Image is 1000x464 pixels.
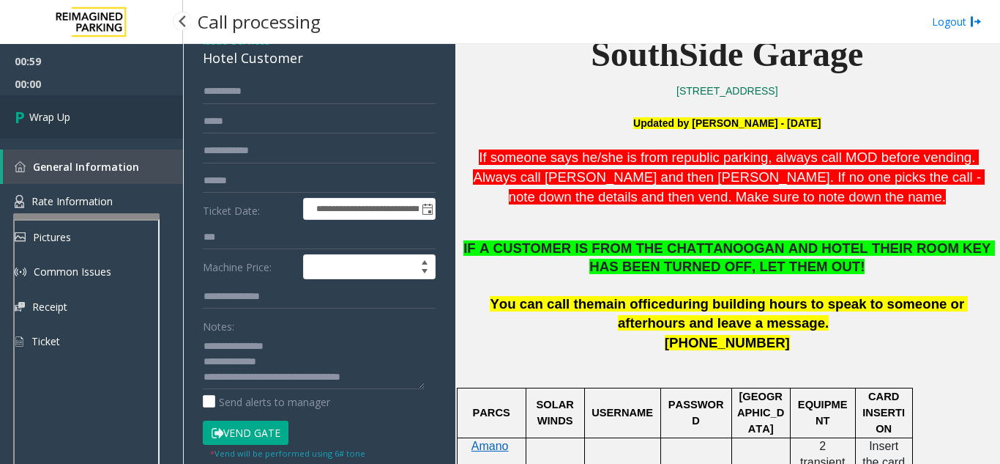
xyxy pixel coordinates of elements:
span: You can call the [490,296,594,312]
span: - [228,34,270,48]
a: General Information [3,150,183,184]
span: SouthSide Garage [591,34,863,73]
span: SOLAR WINDS [537,399,577,427]
span: Increase value [414,255,435,267]
span: USERNAME [592,407,653,419]
a: [STREET_ADDRESS] [676,85,777,97]
span: EQUIPMENT [798,399,848,427]
label: Send alerts to manager [203,394,330,410]
button: Vend Gate [203,421,288,446]
img: 'icon' [15,195,24,208]
a: Logout [932,14,982,29]
span: Decrease value [414,267,435,279]
label: Notes: [203,314,234,334]
span: Amano [471,440,509,452]
span: If someone says he/she is from republic parking, always call MOD before vending [479,150,971,165]
span: General Information [33,160,139,174]
span: IF A CUSTOMER IS FROM THE CHATTANOOGAN AND HOTEL THEIR ROOM KEY HAS BEEN TURNED OFF, LET THEM OUT! [463,240,995,274]
span: main office [594,296,665,312]
span: Rate Information [31,194,113,208]
img: 'icon' [15,161,26,172]
span: Wrap Up [29,109,70,125]
span: Toggle popup [419,199,435,219]
span: during building hours to speak to someone or afterhours and leave a message. [618,296,968,331]
label: Ticket Date: [199,198,299,220]
small: Vend will be performed using 6# tone [210,448,365,459]
span: PASSWORD [668,399,724,427]
div: Hotel Customer [203,48,436,68]
h3: Call processing [190,4,328,40]
font: Updated by [PERSON_NAME] - [DATE] [633,117,821,129]
span: PARCS [473,407,510,419]
img: logout [970,14,982,29]
span: . Always call [PERSON_NAME] and then [PERSON_NAME]. If no one picks the call - note down the deta... [473,150,985,204]
span: CARD INSERTION [862,391,905,435]
label: Machine Price: [199,254,299,279]
span: [GEOGRAPHIC_DATA] [737,391,784,435]
a: Amano [471,441,509,452]
span: [PHONE_NUMBER] [665,335,790,350]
